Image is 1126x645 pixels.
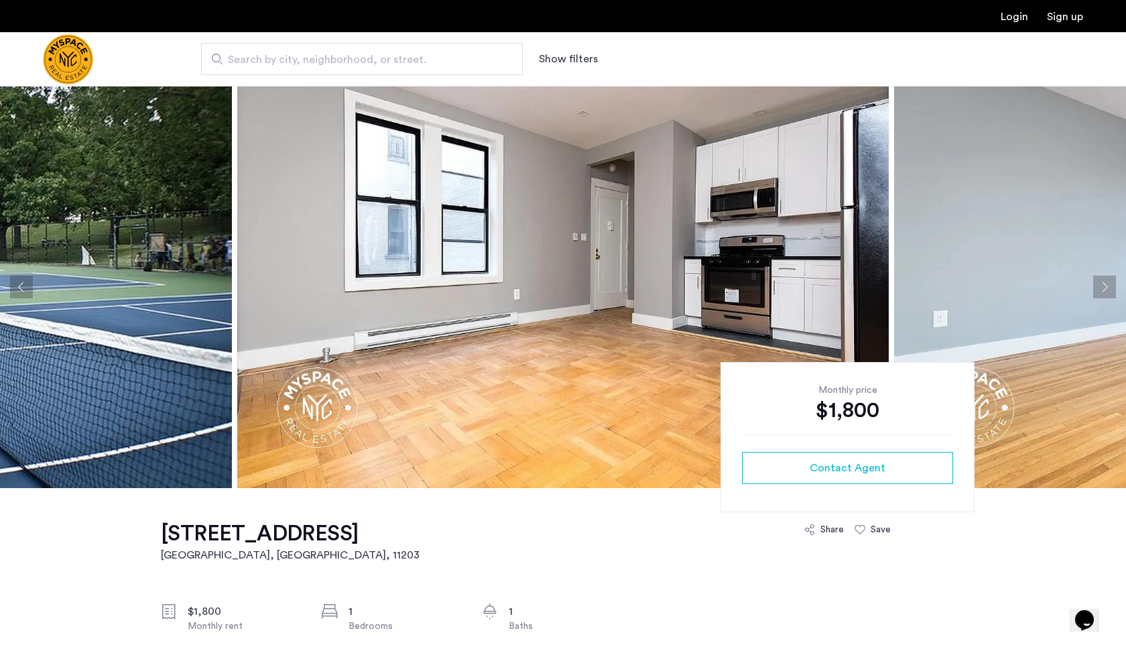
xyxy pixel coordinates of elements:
img: logo [43,34,93,84]
img: apartment [237,86,889,488]
div: 1 [509,603,621,620]
button: Previous apartment [10,276,33,298]
a: [STREET_ADDRESS][GEOGRAPHIC_DATA], [GEOGRAPHIC_DATA], 11203 [161,520,420,563]
span: Search by city, neighborhood, or street. [228,52,485,68]
div: $1,800 [188,603,300,620]
h1: [STREET_ADDRESS] [161,520,420,547]
a: Login [1001,11,1028,22]
span: Contact Agent [810,460,885,476]
button: Next apartment [1093,276,1116,298]
button: Show or hide filters [539,51,598,67]
div: 1 [349,603,461,620]
input: Apartment Search [201,43,523,75]
a: Registration [1047,11,1083,22]
div: Share [820,523,844,536]
div: $1,800 [742,397,953,424]
div: Monthly price [742,384,953,397]
a: Cazamio Logo [43,34,93,84]
iframe: chat widget [1070,591,1113,632]
div: Bedrooms [349,620,461,633]
div: Save [871,523,891,536]
div: Monthly rent [188,620,300,633]
button: button [742,452,953,484]
div: Baths [509,620,621,633]
h2: [GEOGRAPHIC_DATA], [GEOGRAPHIC_DATA] , 11203 [161,547,420,563]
